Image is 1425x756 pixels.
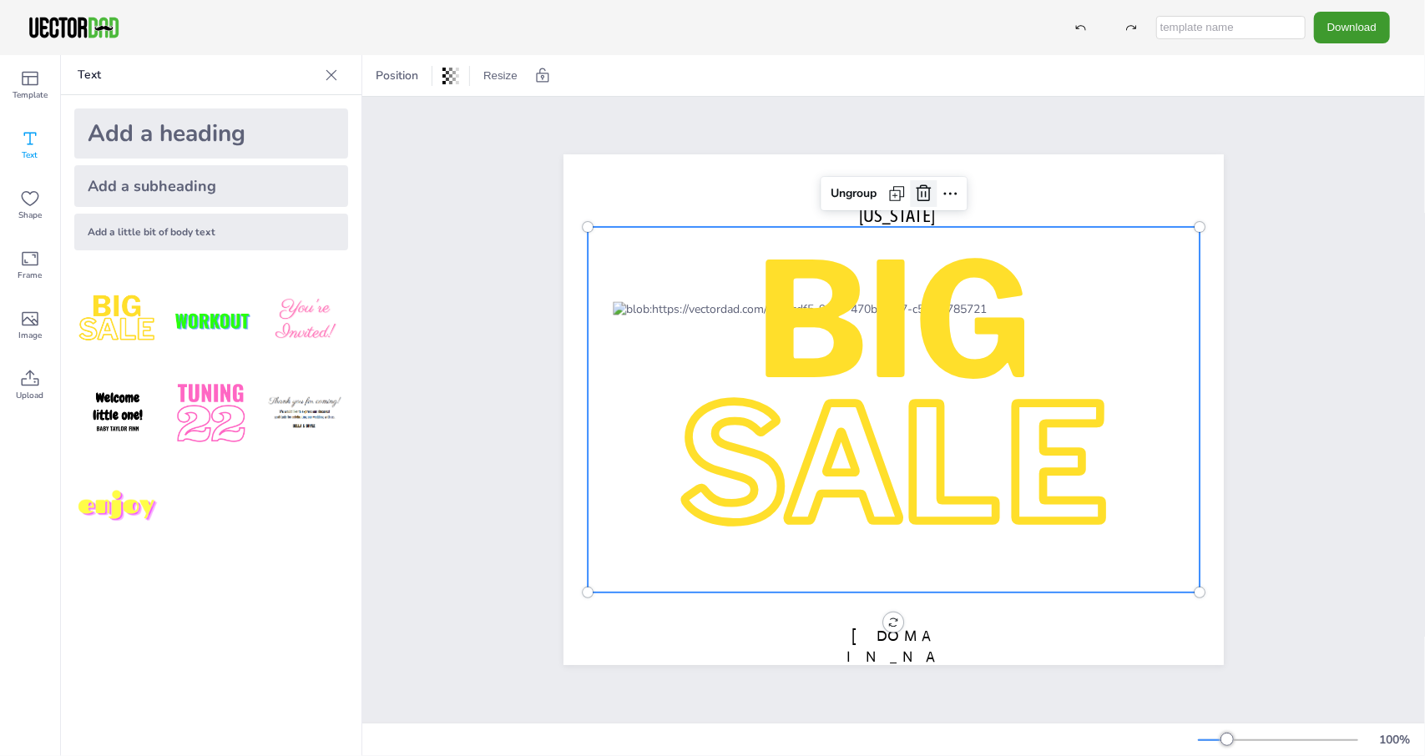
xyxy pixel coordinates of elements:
img: style1.png [74,277,161,364]
span: [US_STATE] [859,204,935,226]
p: Text [78,55,318,95]
div: Add a subheading [74,165,348,207]
img: K4iXMrW.png [261,370,348,457]
input: template name [1156,16,1306,39]
div: Ungroup [824,180,883,207]
strong: BIG [755,227,1033,417]
img: M7yqmqo.png [74,464,161,551]
img: BBMXfK6.png [261,277,348,364]
span: Text [23,149,38,162]
img: VectorDad-1.png [27,15,121,40]
span: Template [13,88,48,102]
div: Add a little bit of body text [74,214,348,250]
span: Position [372,68,422,83]
img: XdJCRjX.png [168,277,255,364]
span: [DOMAIN_NAME] [846,627,940,687]
span: Image [18,329,42,342]
strong: SALE [680,370,1108,561]
img: 1B4LbXY.png [168,370,255,457]
img: GNLDUe7.png [74,370,161,457]
div: 100 % [1375,732,1415,748]
span: Frame [18,269,43,282]
span: Upload [17,389,44,402]
button: Resize [477,63,524,89]
span: Shape [18,209,42,222]
button: Download [1314,12,1390,43]
div: Add a heading [74,108,348,159]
